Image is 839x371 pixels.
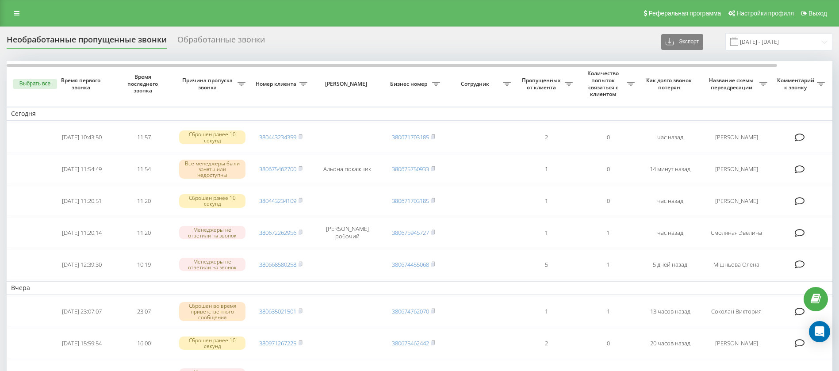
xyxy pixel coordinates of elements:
[515,328,577,358] td: 2
[120,73,168,94] span: Время последнего звонка
[577,218,639,248] td: 1
[646,77,694,91] span: Как долго звонок потерян
[392,339,429,347] a: 380675462442
[179,130,245,144] div: Сброшен ранее 10 секунд
[577,186,639,216] td: 0
[387,80,432,88] span: Бизнес номер
[51,249,113,279] td: [DATE] 12:39:30
[259,197,296,205] a: 380443234109
[51,186,113,216] td: [DATE] 11:20:51
[701,249,772,279] td: Мішньова Олена
[639,296,701,326] td: 13 часов назад
[392,229,429,237] a: 380675945727
[259,133,296,141] a: 380443234359
[259,165,296,173] a: 380675462700
[179,77,238,91] span: Причина пропуска звонка
[113,328,175,358] td: 16:00
[639,218,701,248] td: час назад
[392,133,429,141] a: 380671703185
[392,197,429,205] a: 380671703185
[51,122,113,153] td: [DATE] 10:43:50
[701,296,772,326] td: Соколан Виктория
[809,321,830,342] div: Open Intercom Messenger
[179,194,245,207] div: Сброшен ранее 10 секунд
[701,218,772,248] td: Смоляная Эвелина
[179,258,245,271] div: Менеджеры не ответили на звонок
[577,249,639,279] td: 1
[701,328,772,358] td: [PERSON_NAME]
[259,339,296,347] a: 380971267225
[639,122,701,153] td: час назад
[319,80,375,88] span: [PERSON_NAME]
[58,77,106,91] span: Время первого звонка
[639,249,701,279] td: 5 дней назад
[179,302,245,321] div: Сброшен во время приветственного сообщения
[701,154,772,184] td: [PERSON_NAME]
[515,296,577,326] td: 1
[259,260,296,268] a: 380668580258
[639,328,701,358] td: 20 часов назад
[515,249,577,279] td: 5
[312,154,383,184] td: Альона покажчик
[515,218,577,248] td: 1
[51,154,113,184] td: [DATE] 11:54:49
[736,10,794,17] span: Настройки профиля
[392,260,429,268] a: 380674455068
[51,296,113,326] td: [DATE] 23:07:07
[392,307,429,315] a: 380674762070
[7,35,167,49] div: Необработанные пропущенные звонки
[312,218,383,248] td: [PERSON_NAME] робочий
[254,80,299,88] span: Номер клиента
[515,154,577,184] td: 1
[259,307,296,315] a: 380635021501
[392,165,429,173] a: 380675750933
[577,154,639,184] td: 0
[661,34,703,50] button: Экспорт
[701,122,772,153] td: [PERSON_NAME]
[705,77,759,91] span: Название схемы переадресации
[639,154,701,184] td: 14 минут назад
[639,186,701,216] td: час назад
[577,296,639,326] td: 1
[648,10,721,17] span: Реферальная программа
[179,226,245,239] div: Менеджеры не ответили на звонок
[577,328,639,358] td: 0
[515,122,577,153] td: 2
[113,249,175,279] td: 10:19
[177,35,265,49] div: Обработанные звонки
[520,77,565,91] span: Пропущенных от клиента
[577,122,639,153] td: 0
[259,229,296,237] a: 380672262956
[113,122,175,153] td: 11:57
[113,218,175,248] td: 11:20
[449,80,503,88] span: Сотрудник
[113,154,175,184] td: 11:54
[179,337,245,350] div: Сброшен ранее 10 секунд
[113,296,175,326] td: 23:07
[179,160,245,179] div: Все менеджеры были заняты или недоступны
[51,328,113,358] td: [DATE] 15:59:54
[582,70,627,97] span: Количество попыток связаться с клиентом
[808,10,827,17] span: Выход
[113,186,175,216] td: 11:20
[515,186,577,216] td: 1
[51,218,113,248] td: [DATE] 11:20:14
[701,186,772,216] td: [PERSON_NAME]
[776,77,817,91] span: Комментарий к звонку
[13,79,57,89] button: Выбрать все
